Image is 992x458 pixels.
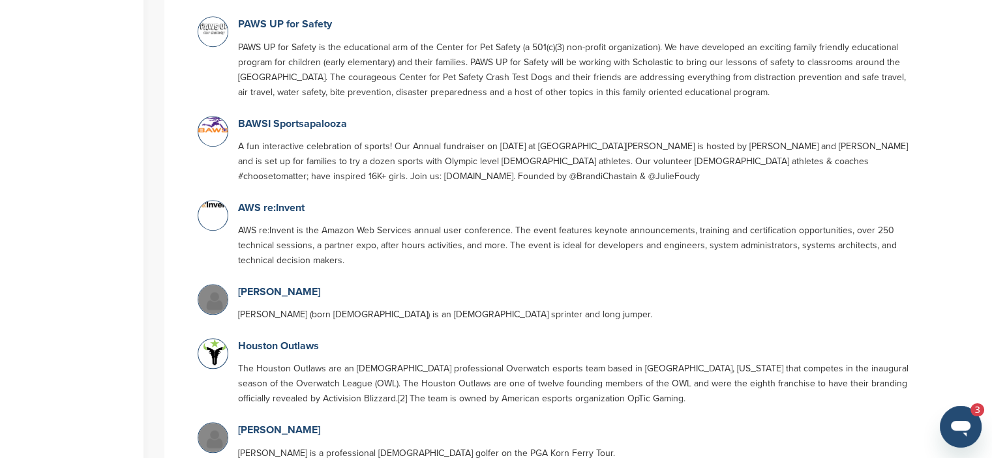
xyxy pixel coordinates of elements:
[198,285,231,317] img: Missing
[238,423,320,437] a: [PERSON_NAME]
[238,307,910,322] p: [PERSON_NAME] (born [DEMOGRAPHIC_DATA]) is an [DEMOGRAPHIC_DATA] sprinter and long jumper.
[238,223,910,268] p: AWS re:Invent is the Amazon Web Services annual user conference. The event features keynote annou...
[238,139,910,184] p: A fun interactive celebration of sports! Our Annual fundraiser on [DATE] at [GEOGRAPHIC_DATA][PER...
[198,423,231,455] img: Missing
[198,17,231,40] img: Open uri20141112 64162 naby1l?1415809911
[238,18,332,31] a: PAWS UP for Safety
[238,117,347,130] a: BAWSI Sportsapalooza
[198,117,231,133] img: Data?1415810826
[198,339,231,375] img: 250px houston outlaws logo
[198,201,231,208] img: Imgres
[958,403,984,416] iframe: Number of unread messages
[238,361,910,406] p: The Houston Outlaws are an [DEMOGRAPHIC_DATA] professional Overwatch esports team based in [GEOGR...
[238,285,320,298] a: [PERSON_NAME]
[940,406,982,448] iframe: Button to launch messaging window, 3 unread messages
[238,201,305,214] a: AWS re:Invent
[238,339,319,352] a: Houston Outlaws
[238,40,910,100] p: PAWS UP for Safety is the educational arm of the Center for Pet Safety (a 501(c)(3) non-profit or...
